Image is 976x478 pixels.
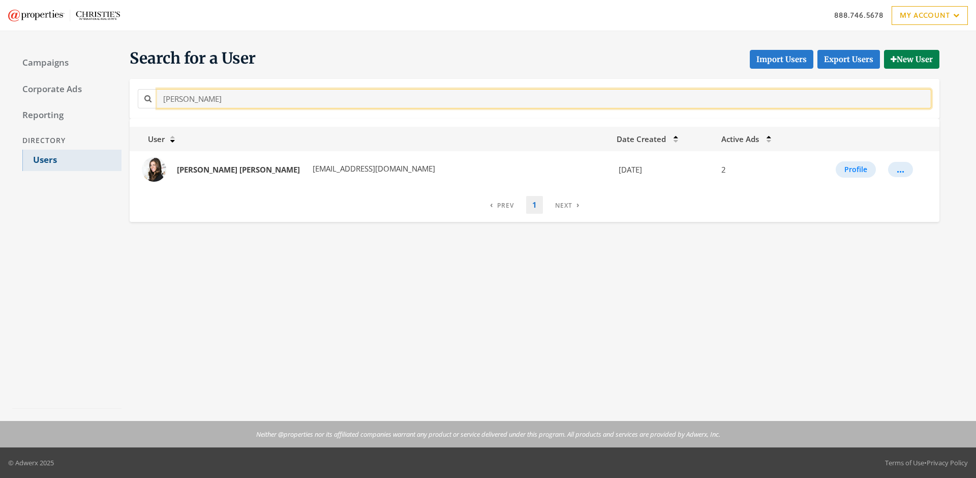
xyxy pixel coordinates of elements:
[157,89,931,108] input: Search for a name or email address
[142,157,166,182] img: Nicole Dahl profile
[611,151,715,188] td: [DATE]
[897,169,904,170] div: ...
[12,105,121,126] a: Reporting
[927,458,968,467] a: Privacy Policy
[888,162,913,177] button: ...
[885,458,924,467] a: Terms of Use
[136,134,165,144] span: User
[526,196,543,214] a: 1
[834,10,883,20] a: 888.746.5678
[144,95,151,102] i: Search for a name or email address
[892,6,968,25] a: My Account
[256,429,720,439] p: Neither @properties nor its affiliated companies warrant any product or service delivered under t...
[12,79,121,100] a: Corporate Ads
[750,50,813,69] button: Import Users
[12,131,121,150] div: Directory
[836,161,876,178] button: Profile
[721,134,759,144] span: Active Ads
[22,150,121,171] a: Users
[239,164,300,175] strong: [PERSON_NAME]
[884,50,939,69] button: New User
[170,160,307,179] a: [PERSON_NAME] [PERSON_NAME]
[617,134,666,144] span: Date Created
[130,48,256,69] span: Search for a User
[8,10,120,21] img: Adwerx
[12,52,121,74] a: Campaigns
[817,50,880,69] a: Export Users
[885,458,968,468] div: •
[311,163,435,174] span: [EMAIL_ADDRESS][DOMAIN_NAME]
[484,196,586,214] nav: pagination
[177,164,237,175] strong: [PERSON_NAME]
[8,458,54,468] p: © Adwerx 2025
[715,151,802,188] td: 2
